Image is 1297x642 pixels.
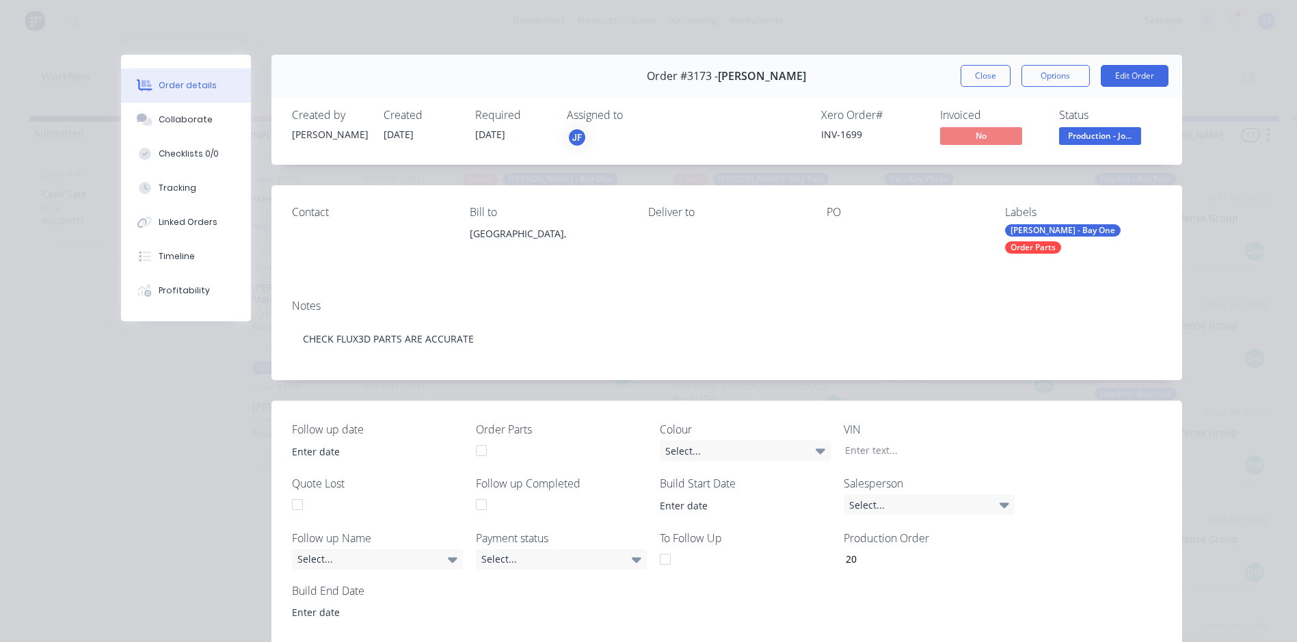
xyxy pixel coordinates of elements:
button: Tracking [121,171,251,205]
label: Build Start Date [660,475,831,492]
div: Required [475,109,550,122]
div: Bill to [470,206,626,219]
div: Profitability [159,284,210,297]
div: [GEOGRAPHIC_DATA], [470,224,626,243]
span: No [940,127,1022,144]
button: Collaborate [121,103,251,137]
div: INV-1699 [821,127,924,142]
input: Enter date [282,441,453,462]
span: Order #3173 - [647,70,718,83]
input: Enter date [282,602,453,623]
button: Linked Orders [121,205,251,239]
div: Notes [292,299,1162,312]
button: Profitability [121,273,251,308]
label: Order Parts [476,421,647,438]
div: Created by [292,109,367,122]
label: Salesperson [844,475,1015,492]
div: Collaborate [159,113,213,126]
label: Follow up date [292,421,463,438]
label: Production Order [844,530,1015,546]
span: [DATE] [475,128,505,141]
div: Assigned to [567,109,704,122]
div: Timeline [159,250,195,263]
button: JF [567,127,587,148]
input: Enter number... [834,549,1015,570]
div: Order Parts [1005,241,1061,254]
div: CHECK FLUX3D PARTS ARE ACCURATE [292,318,1162,360]
div: Created [384,109,459,122]
label: VIN [844,421,1015,438]
div: [GEOGRAPHIC_DATA], [470,224,626,268]
div: Status [1059,109,1162,122]
div: [PERSON_NAME] - Bay One [1005,224,1121,237]
div: Xero Order # [821,109,924,122]
label: Colour [660,421,831,438]
label: Quote Lost [292,475,463,492]
label: Follow up Name [292,530,463,546]
label: Build End Date [292,583,463,599]
div: Checklists 0/0 [159,148,219,160]
div: [PERSON_NAME] [292,127,367,142]
div: Contact [292,206,449,219]
div: Select... [476,549,647,570]
button: Close [961,65,1011,87]
div: Deliver to [648,206,805,219]
button: Edit Order [1101,65,1168,87]
div: Invoiced [940,109,1043,122]
div: Tracking [159,182,196,194]
div: Labels [1005,206,1162,219]
button: Options [1021,65,1090,87]
div: Order details [159,79,217,92]
button: Production - Jo... [1059,127,1141,148]
div: Select... [660,440,831,461]
label: Follow up Completed [476,475,647,492]
button: Timeline [121,239,251,273]
span: Production - Jo... [1059,127,1141,144]
div: Select... [844,494,1015,515]
div: Linked Orders [159,216,217,228]
input: Enter date [650,495,820,516]
label: To Follow Up [660,530,831,546]
button: Checklists 0/0 [121,137,251,171]
label: Payment status [476,530,647,546]
button: Order details [121,68,251,103]
span: [PERSON_NAME] [718,70,806,83]
div: PO [827,206,983,219]
div: Select... [292,549,463,570]
span: [DATE] [384,128,414,141]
